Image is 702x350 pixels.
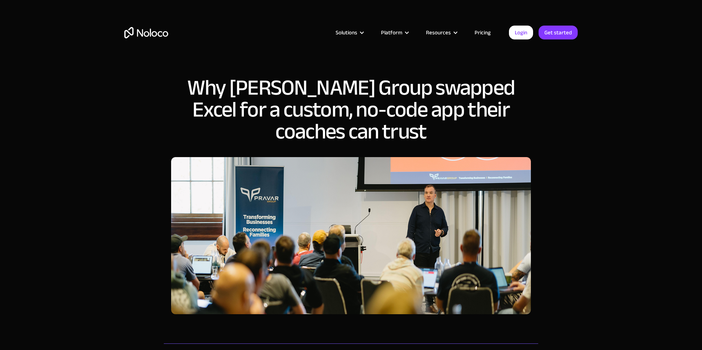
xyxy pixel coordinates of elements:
[539,26,578,39] a: Get started
[327,28,372,37] div: Solutions
[465,28,500,37] a: Pricing
[381,28,402,37] div: Platform
[124,27,168,38] a: home
[509,26,533,39] a: Login
[417,28,465,37] div: Resources
[171,77,531,142] h1: Why [PERSON_NAME] Group swapped Excel for a custom, no-code app their coaches can trust
[336,28,357,37] div: Solutions
[372,28,417,37] div: Platform
[426,28,451,37] div: Resources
